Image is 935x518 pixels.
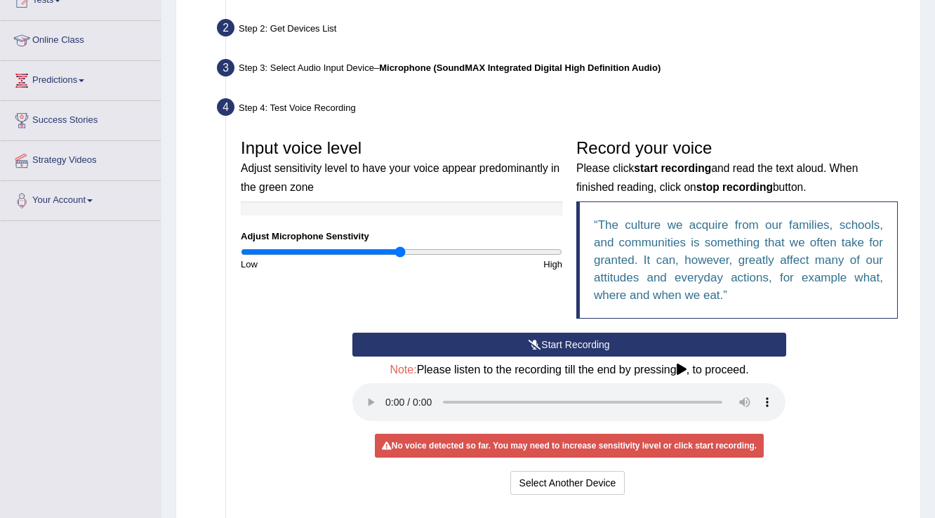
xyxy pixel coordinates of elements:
button: Start Recording [352,333,785,357]
label: Adjust Microphone Senstivity [241,230,369,243]
a: Predictions [1,61,161,96]
div: Low [234,258,402,271]
span: Note: [390,364,416,376]
small: Please click and read the text aloud. When finished reading, click on button. [576,162,858,192]
h4: Please listen to the recording till the end by pressing , to proceed. [352,364,785,376]
button: Select Another Device [510,471,625,495]
span: – [374,62,661,73]
b: stop recording [696,181,773,193]
h3: Record your voice [576,139,898,194]
h3: Input voice level [241,139,562,194]
small: Adjust sensitivity level to have your voice appear predominantly in the green zone [241,162,559,192]
div: No voice detected so far. You may need to increase sensitivity level or click start recording. [375,434,764,458]
div: Step 4: Test Voice Recording [211,94,914,125]
a: Online Class [1,21,161,56]
a: Strategy Videos [1,141,161,176]
div: Step 3: Select Audio Input Device [211,55,914,86]
b: Microphone (SoundMAX Integrated Digital High Definition Audio) [379,62,661,73]
div: Step 2: Get Devices List [211,15,914,46]
div: High [402,258,569,271]
a: Your Account [1,181,161,216]
b: start recording [634,162,711,174]
q: The culture we acquire from our families, schools, and communities is something that we often tak... [594,218,883,302]
a: Success Stories [1,101,161,136]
